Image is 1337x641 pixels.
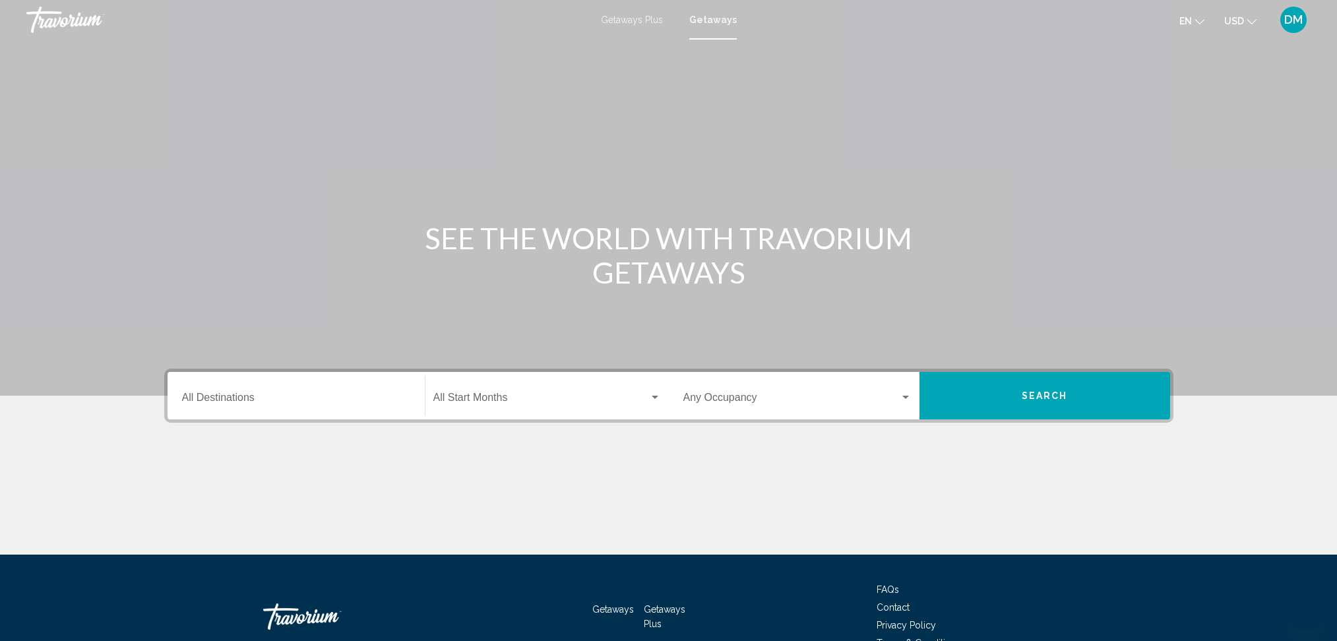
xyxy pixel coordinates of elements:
a: FAQs [877,584,899,595]
a: Travorium [263,597,395,636]
button: Search [919,372,1170,419]
span: en [1179,16,1192,26]
span: DM [1284,13,1303,26]
iframe: Button to launch messaging window [1284,588,1326,630]
button: Change currency [1224,11,1257,30]
h1: SEE THE WORLD WITH TRAVORIUM GETAWAYS [421,221,916,290]
a: Getaways [689,15,737,25]
span: Search [1022,391,1068,402]
button: Change language [1179,11,1204,30]
div: Search widget [168,372,1170,419]
span: USD [1224,16,1244,26]
button: User Menu [1276,6,1311,34]
a: Getaways Plus [601,15,663,25]
a: Getaways [592,604,634,615]
a: Contact [877,602,910,613]
a: Travorium [26,7,588,33]
a: Privacy Policy [877,620,936,630]
a: Getaways Plus [644,604,685,629]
